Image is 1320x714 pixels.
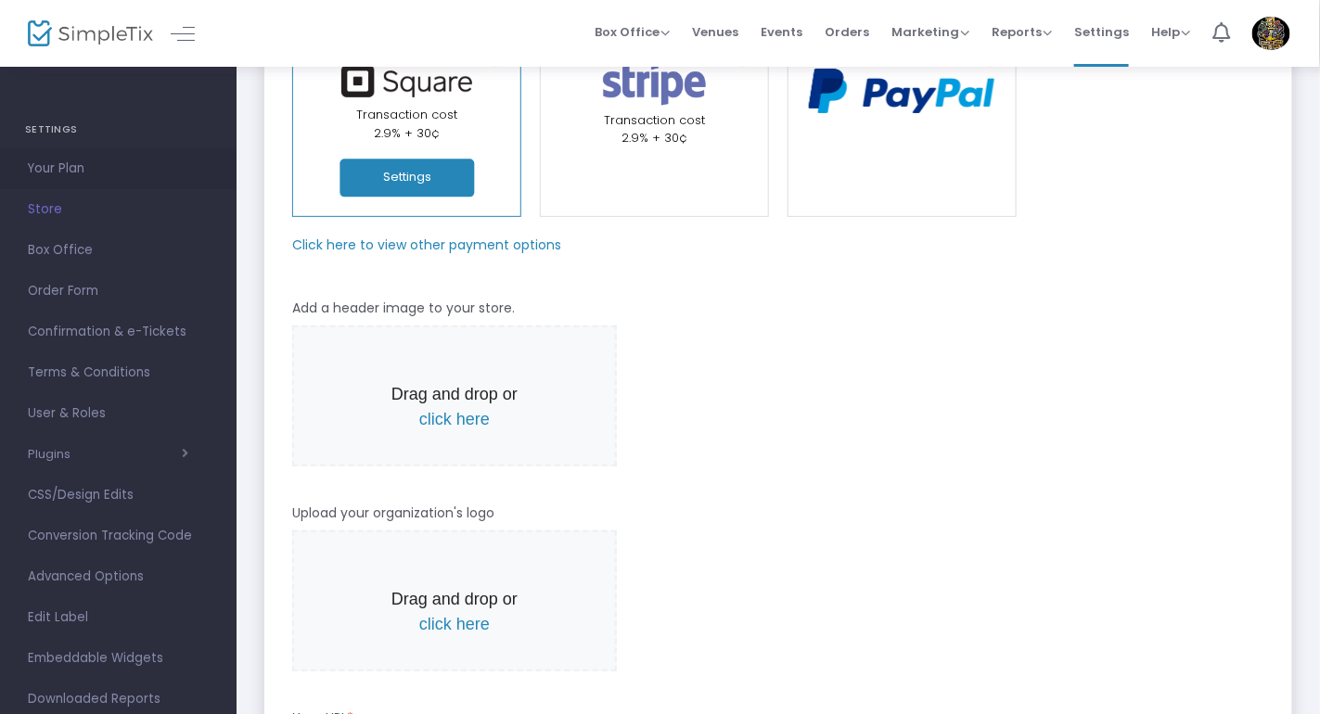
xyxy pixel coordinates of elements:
span: Settings [1074,8,1129,56]
span: CSS/Design Edits [28,483,209,507]
img: stripe.png [592,58,717,109]
span: 2.9% + 30¢ [622,129,687,147]
span: Reports [992,23,1052,41]
span: Marketing [891,23,969,41]
img: square.png [333,65,481,97]
span: Transaction cost [356,106,457,123]
button: Settings [340,159,474,198]
h4: SETTINGS [25,111,211,148]
span: 2.9% + 30¢ [374,124,440,142]
button: Plugins [28,447,188,462]
img: PayPal Logo [800,58,1004,124]
span: Advanced Options [28,565,209,589]
span: Embeddable Widgets [28,646,209,670]
span: Downloaded Reports [28,687,209,711]
m-panel-subtitle: Upload your organization's logo [292,504,494,523]
m-panel-subtitle: Add a header image to your store. [292,299,515,318]
span: Store [28,198,209,222]
span: Box Office [28,238,209,262]
span: Terms & Conditions [28,361,209,385]
span: Edit Label [28,606,209,630]
span: Events [761,8,802,56]
span: User & Roles [28,402,209,426]
span: click here [419,410,490,428]
span: Venues [692,8,738,56]
span: Box Office [595,23,670,41]
span: Your Plan [28,157,209,181]
span: click here [419,615,490,633]
span: Conversion Tracking Code [28,524,209,548]
span: Confirmation & e-Tickets [28,320,209,344]
p: Drag and drop or [378,382,532,432]
m-panel-subtitle: Click here to view other payment options [292,236,561,255]
span: Order Form [28,279,209,303]
span: Help [1151,23,1190,41]
p: Drag and drop or [378,587,532,637]
span: Transaction cost [604,111,705,129]
span: Orders [825,8,869,56]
